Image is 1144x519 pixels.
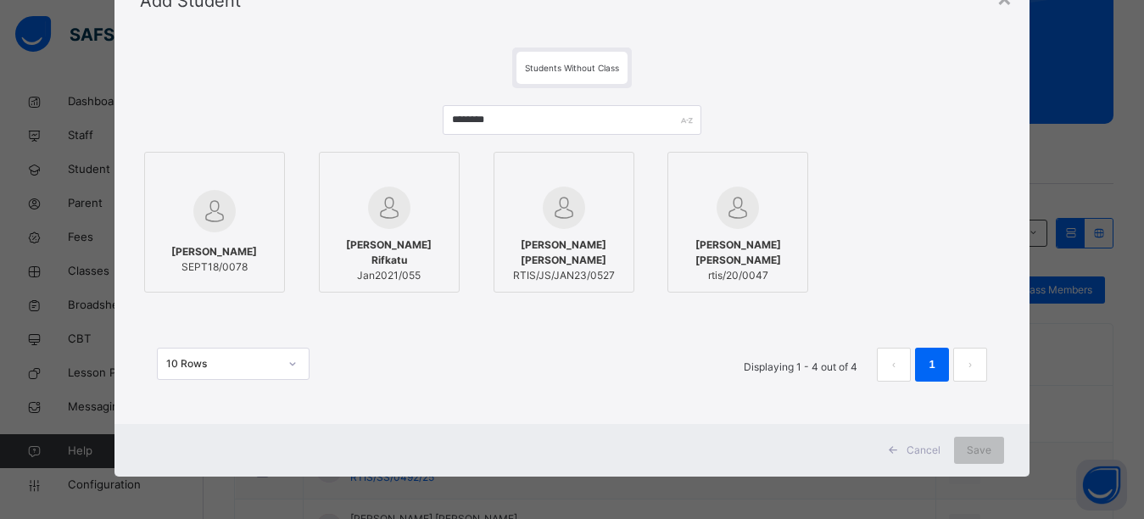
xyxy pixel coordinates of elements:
[915,348,949,382] li: 1
[953,348,987,382] li: 下一页
[328,237,450,268] span: [PERSON_NAME] Rifkatu
[967,443,991,458] span: Save
[171,259,257,275] span: SEPT18/0078
[731,348,870,382] li: Displaying 1 - 4 out of 4
[543,187,585,229] img: default.svg
[677,237,799,268] span: [PERSON_NAME] [PERSON_NAME]
[525,63,619,73] span: Students Without Class
[368,187,410,229] img: default.svg
[877,348,911,382] li: 上一页
[503,237,625,268] span: [PERSON_NAME] [PERSON_NAME]
[877,348,911,382] button: prev page
[924,354,940,376] a: 1
[166,356,278,371] div: 10 Rows
[953,348,987,382] button: next page
[193,190,236,232] img: default.svg
[171,244,257,259] span: [PERSON_NAME]
[717,187,759,229] img: default.svg
[677,268,799,283] span: rtis/20/0047
[907,443,940,458] span: Cancel
[328,268,450,283] span: Jan2021/055
[503,268,625,283] span: RTIS/JS/JAN23/0527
